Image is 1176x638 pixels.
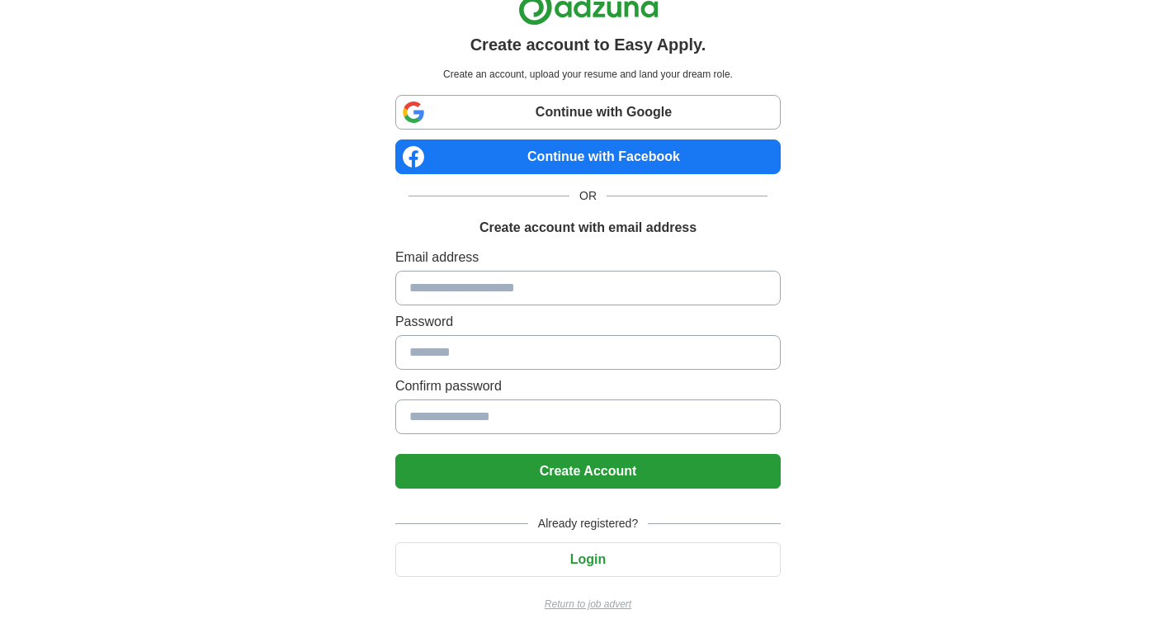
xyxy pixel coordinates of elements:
h1: Create account with email address [479,218,697,238]
label: Email address [395,248,781,267]
a: Return to job advert [395,597,781,612]
h1: Create account to Easy Apply. [470,32,706,57]
button: Create Account [395,454,781,489]
p: Create an account, upload your resume and land your dream role. [399,67,777,82]
label: Confirm password [395,376,781,396]
button: Login [395,542,781,577]
a: Continue with Facebook [395,139,781,174]
span: Already registered? [528,515,648,532]
a: Continue with Google [395,95,781,130]
a: Login [395,552,781,566]
span: OR [569,187,607,205]
label: Password [395,312,781,332]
